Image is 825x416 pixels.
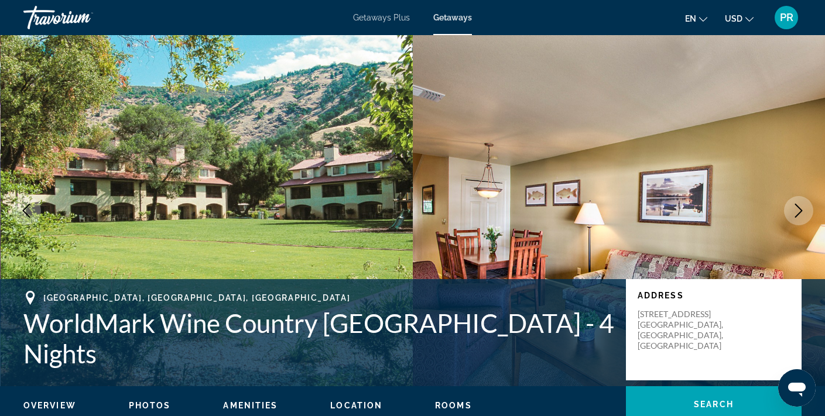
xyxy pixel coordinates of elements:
button: Photos [129,400,171,411]
p: Address [638,291,790,300]
button: Next image [784,196,813,225]
button: Change language [685,10,707,27]
span: en [685,14,696,23]
span: Search [694,400,734,409]
button: Amenities [223,400,278,411]
span: PR [780,12,793,23]
a: Getaways Plus [353,13,410,22]
button: Previous image [12,196,41,225]
span: [GEOGRAPHIC_DATA], [GEOGRAPHIC_DATA], [GEOGRAPHIC_DATA] [43,293,350,302]
h1: WorldMark Wine Country [GEOGRAPHIC_DATA] - 4 Nights [23,308,614,369]
span: USD [725,14,742,23]
button: User Menu [771,5,802,30]
iframe: Button to launch messaging window [778,369,816,407]
button: Location [330,400,382,411]
button: Overview [23,400,76,411]
button: Rooms [435,400,472,411]
a: Getaways [433,13,472,22]
button: Change currency [725,10,754,27]
p: [STREET_ADDRESS] [GEOGRAPHIC_DATA], [GEOGRAPHIC_DATA], [GEOGRAPHIC_DATA] [638,309,731,351]
a: Travorium [23,2,141,33]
